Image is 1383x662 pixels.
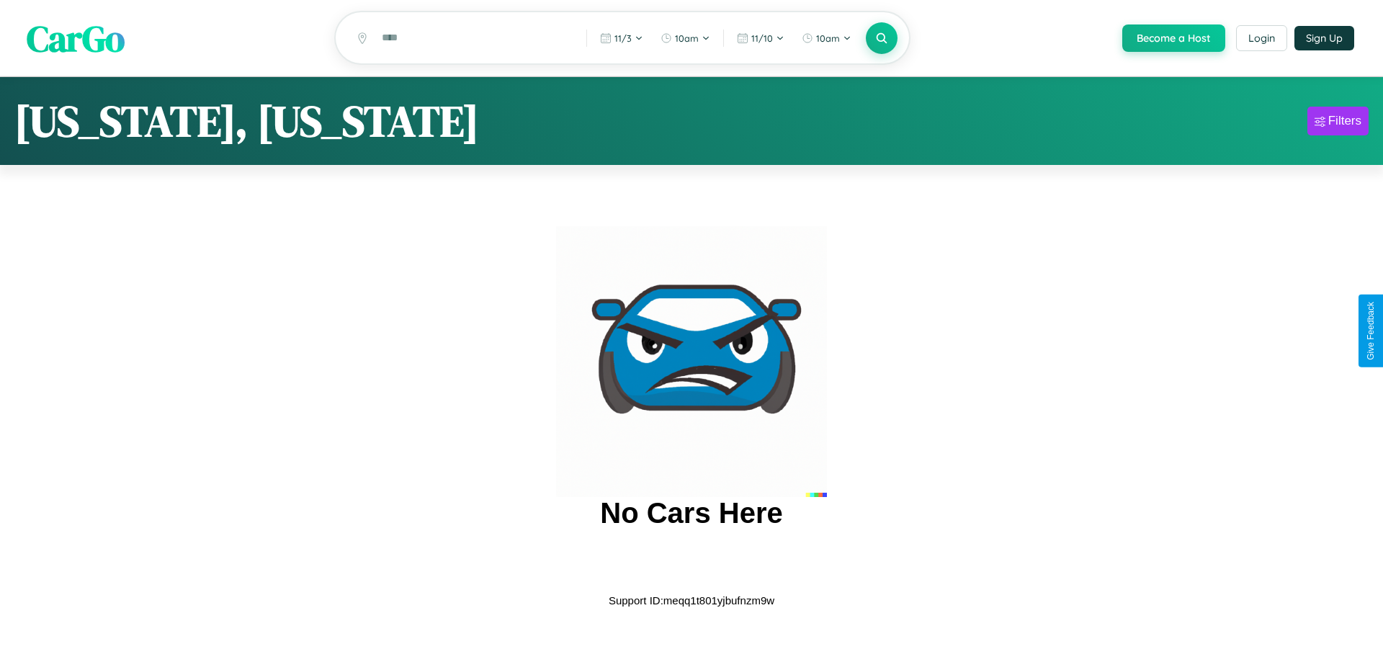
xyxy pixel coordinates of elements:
button: Login [1236,25,1287,51]
p: Support ID: meqq1t801yjbufnzm9w [609,591,774,610]
span: 11 / 10 [751,32,773,44]
button: 11/10 [730,27,792,50]
span: 10am [816,32,840,44]
button: Sign Up [1294,26,1354,50]
span: CarGo [27,13,125,63]
button: Filters [1307,107,1369,135]
div: Give Feedback [1366,302,1376,360]
h2: No Cars Here [600,497,782,529]
span: 10am [675,32,699,44]
div: Filters [1328,114,1361,128]
button: 10am [653,27,717,50]
h1: [US_STATE], [US_STATE] [14,91,479,151]
button: 11/3 [593,27,650,50]
button: 10am [795,27,859,50]
img: car [556,226,827,497]
span: 11 / 3 [614,32,632,44]
button: Become a Host [1122,24,1225,52]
